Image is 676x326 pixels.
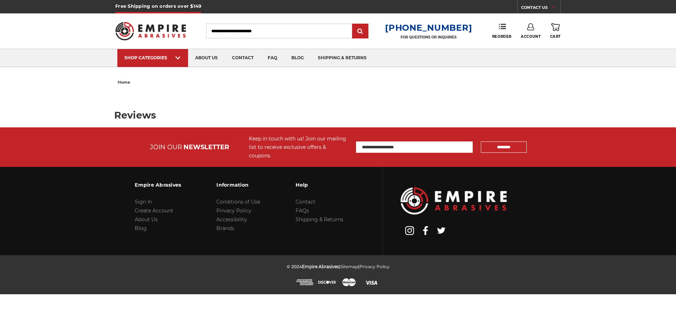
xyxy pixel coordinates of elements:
a: Sign In [135,199,152,205]
a: Sitemap [340,264,358,269]
a: Privacy Policy [360,264,390,269]
a: CONTACT US [521,4,560,13]
img: Empire Abrasives Logo Image [401,187,507,215]
a: Conditions of Use [216,199,260,205]
span: home [118,80,130,85]
p: © 2024 | | [287,262,390,271]
h1: Reviews [114,110,562,120]
h3: Help [296,177,343,192]
h3: Information [216,177,260,192]
a: Blog [135,225,147,231]
a: about us [188,49,225,67]
a: About Us [135,216,158,223]
div: SHOP CATEGORIES [124,55,181,60]
span: JOIN OUR [150,143,182,151]
span: Cart [550,34,561,39]
p: FOR QUESTIONS OR INQUIRIES [385,35,472,40]
a: Contact [296,199,315,205]
input: Submit [353,24,367,38]
a: Shipping & Returns [296,216,343,223]
a: faq [261,49,284,67]
a: Brands [216,225,234,231]
a: Create Account [135,207,173,214]
img: Empire Abrasives [115,17,186,45]
a: blog [284,49,311,67]
div: Keep in touch with us! Join our mailing list to receive exclusive offers & coupons. [249,134,349,160]
span: Account [521,34,541,39]
a: shipping & returns [311,49,374,67]
span: Empire Abrasives [302,264,339,269]
span: NEWSLETTER [183,143,229,151]
a: Privacy Policy [216,207,251,214]
span: Reorder [492,34,512,39]
a: [PHONE_NUMBER] [385,23,472,33]
a: contact [225,49,261,67]
a: Accessibility [216,216,247,223]
a: Cart [550,23,561,39]
h3: Empire Abrasives [135,177,181,192]
a: FAQs [296,207,309,214]
a: Reorder [492,23,512,38]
